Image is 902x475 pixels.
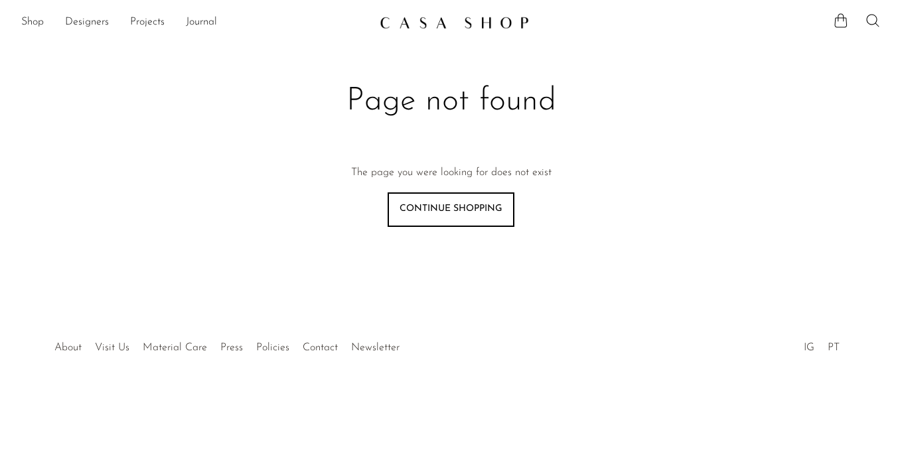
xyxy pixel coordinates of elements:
[240,81,662,122] h1: Page not found
[143,342,207,353] a: Material Care
[220,342,243,353] a: Press
[54,342,82,353] a: About
[48,332,406,357] ul: Quick links
[21,11,369,34] ul: NEW HEADER MENU
[804,342,814,353] a: IG
[130,14,165,31] a: Projects
[95,342,129,353] a: Visit Us
[303,342,338,353] a: Contact
[186,14,217,31] a: Journal
[388,192,514,227] a: Continue shopping
[797,332,846,357] ul: Social Medias
[256,342,289,353] a: Policies
[351,165,552,182] p: The page you were looking for does not exist
[65,14,109,31] a: Designers
[21,14,44,31] a: Shop
[21,11,369,34] nav: Desktop navigation
[828,342,840,353] a: PT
